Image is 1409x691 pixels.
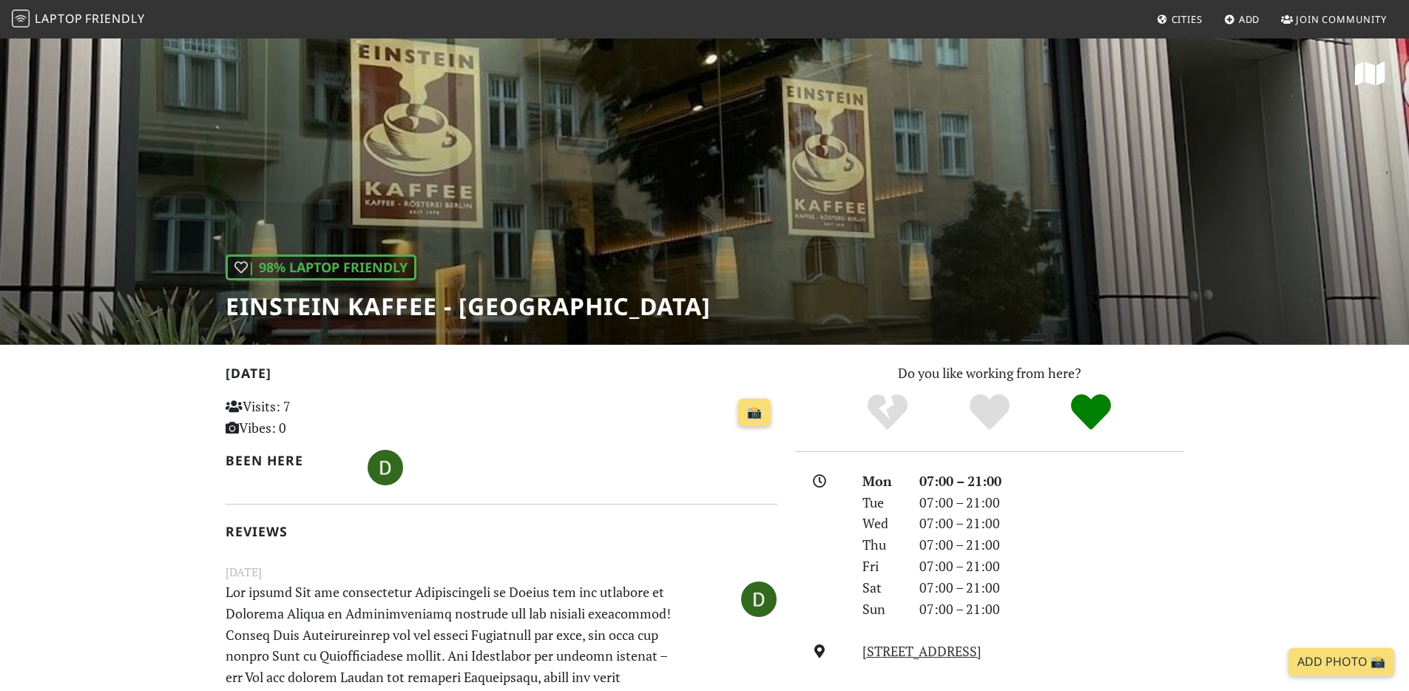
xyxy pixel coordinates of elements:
[741,582,777,617] img: 6703-derjocker1245.jpg
[226,396,398,439] p: Visits: 7 Vibes: 0
[910,577,1193,599] div: 07:00 – 21:00
[837,392,939,433] div: No
[1151,6,1209,33] a: Cities
[226,365,777,387] h2: [DATE]
[854,471,910,492] div: Mon
[862,642,981,660] a: [STREET_ADDRESS]
[939,392,1041,433] div: Yes
[368,457,403,475] span: Derjocker1245
[910,513,1193,534] div: 07:00 – 21:00
[1040,392,1142,433] div: Definitely!
[226,453,351,468] h2: Been here
[226,255,416,280] div: | 98% Laptop Friendly
[741,588,777,606] span: Derjocker1245
[1218,6,1266,33] a: Add
[795,363,1184,384] p: Do you like working from here?
[910,492,1193,513] div: 07:00 – 21:00
[1275,6,1393,33] a: Join Community
[854,556,910,577] div: Fri
[1288,648,1394,676] a: Add Photo 📸
[35,10,83,27] span: Laptop
[1239,13,1260,26] span: Add
[85,10,144,27] span: Friendly
[217,563,786,582] small: [DATE]
[226,524,777,539] h2: Reviews
[226,292,711,320] h1: Einstein Kaffee - [GEOGRAPHIC_DATA]
[1296,13,1387,26] span: Join Community
[910,599,1193,620] div: 07:00 – 21:00
[12,7,145,33] a: LaptopFriendly LaptopFriendly
[1172,13,1203,26] span: Cities
[854,492,910,513] div: Tue
[854,599,910,620] div: Sun
[854,534,910,556] div: Thu
[910,534,1193,556] div: 07:00 – 21:00
[910,471,1193,492] div: 07:00 – 21:00
[12,10,30,27] img: LaptopFriendly
[368,450,403,485] img: 6703-derjocker1245.jpg
[854,513,910,534] div: Wed
[910,556,1193,577] div: 07:00 – 21:00
[854,577,910,599] div: Sat
[738,399,771,427] a: 📸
